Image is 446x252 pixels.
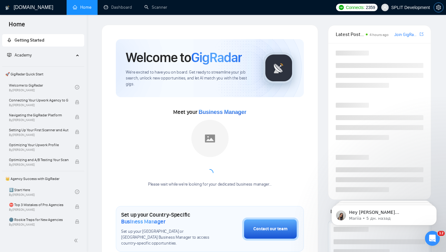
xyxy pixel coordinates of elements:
span: rocket [7,38,11,42]
span: We're excited to have you on board. Get ready to streamline your job search, unlock new opportuni... [126,70,253,87]
a: dashboardDashboard [104,5,132,10]
span: lock [75,205,79,209]
span: Academy [15,52,32,58]
li: Getting Started [2,34,84,47]
span: Meet your [173,109,246,115]
a: 1️⃣ Start HereBy[PERSON_NAME] [9,185,75,199]
iframe: Intercom notifications сообщение [322,192,446,235]
span: Set up your [GEOGRAPHIC_DATA] or [GEOGRAPHIC_DATA] Business Manager to access country-specific op... [121,229,211,246]
span: Setting Up Your First Scanner and Auto-Bidder [9,127,68,133]
img: placeholder.png [191,120,229,157]
span: 🌚 Rookie Traps for New Agencies [9,217,68,223]
span: Business Manager [199,109,246,115]
span: user [383,5,387,10]
span: 4 hours ago [369,33,389,37]
img: upwork-logo.png [339,5,344,10]
span: By [PERSON_NAME] [9,148,68,152]
span: 🚀 GigRadar Quick Start [3,68,84,80]
span: By [PERSON_NAME] [9,208,68,212]
span: lock [75,115,79,119]
a: homeHome [73,5,91,10]
span: double-left [74,237,80,244]
span: lock [75,100,79,104]
iframe: Intercom live chat [425,231,440,246]
span: Connecting Your Upwork Agency to GigRadar [9,97,68,103]
div: Contact our team [253,226,287,232]
a: export [420,31,423,37]
span: 2359 [366,4,375,11]
span: Connects: [346,4,365,11]
a: setting [434,5,444,10]
span: Getting Started [15,38,44,43]
span: 12 [438,231,445,236]
a: Join GigRadar Slack Community [394,31,418,38]
a: Welcome to GigRadarBy[PERSON_NAME] [9,80,75,94]
a: searchScanner [144,5,167,10]
span: 👑 Agency Success with GigRadar [3,173,84,185]
img: logo [5,3,10,13]
span: setting [434,5,443,10]
span: Navigating the GigRadar Platform [9,112,68,118]
span: fund-projection-screen [7,53,11,57]
span: Home [4,20,30,33]
div: Please wait while we're looking for your dedicated business manager... [144,182,275,187]
span: check-circle [75,85,79,89]
span: ⛔ Top 3 Mistakes of Pro Agencies [9,202,68,208]
h1: Welcome to [126,49,242,66]
span: GigRadar [191,49,242,66]
span: check-circle [75,190,79,194]
h1: Set up your Country-Specific [121,211,211,225]
span: lock [75,130,79,134]
span: By [PERSON_NAME] [9,133,68,137]
button: setting [434,2,444,12]
button: Contact our team [242,218,299,241]
span: lock [75,160,79,164]
span: Business Manager [121,218,165,225]
span: loading [206,169,214,177]
span: export [420,32,423,37]
span: By [PERSON_NAME] [9,118,68,122]
span: lock [75,219,79,224]
span: By [PERSON_NAME] [9,103,68,107]
span: Optimizing and A/B Testing Your Scanner for Better Results [9,157,68,163]
span: Optimizing Your Upwork Profile [9,142,68,148]
img: gigradar-logo.png [263,52,294,83]
span: lock [75,145,79,149]
span: Latest Posts from the GigRadar Community [336,30,364,38]
span: By [PERSON_NAME] [9,163,68,167]
span: Academy [7,52,32,58]
span: By [PERSON_NAME] [9,223,68,227]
